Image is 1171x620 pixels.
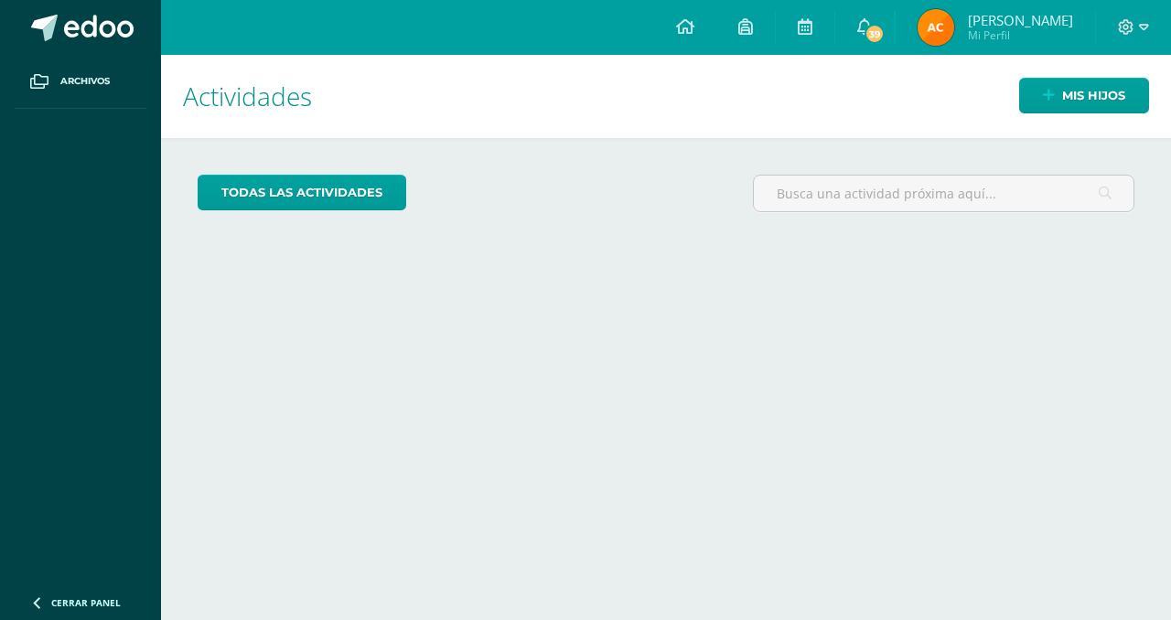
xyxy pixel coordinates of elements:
span: Mi Perfil [968,27,1073,43]
input: Busca una actividad próxima aquí... [754,176,1133,211]
span: Archivos [60,74,110,89]
span: 39 [865,24,885,44]
span: [PERSON_NAME] [968,11,1073,29]
span: Cerrar panel [51,596,121,609]
a: todas las Actividades [198,175,406,210]
span: Mis hijos [1062,79,1125,112]
h1: Actividades [183,55,1149,138]
a: Mis hijos [1019,78,1149,113]
a: Archivos [15,55,146,109]
img: cf23f2559fb4d6a6ba4fac9e8b6311d9.png [918,9,954,46]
